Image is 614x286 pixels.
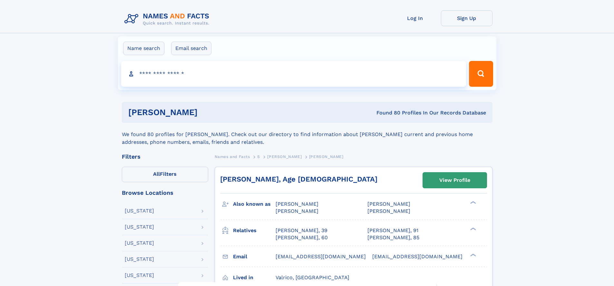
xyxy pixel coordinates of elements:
[439,173,470,188] div: View Profile
[125,224,154,230] div: [US_STATE]
[121,61,466,87] input: search input
[215,153,250,161] a: Names and Facts
[367,208,410,214] span: [PERSON_NAME]
[267,154,302,159] span: [PERSON_NAME]
[125,241,154,246] div: [US_STATE]
[233,272,276,283] h3: Lived in
[220,175,377,183] a: [PERSON_NAME], Age [DEMOGRAPHIC_DATA]
[171,42,211,55] label: Email search
[287,109,486,116] div: Found 80 Profiles In Our Records Database
[469,201,476,205] div: ❯
[441,10,492,26] a: Sign Up
[233,225,276,236] h3: Relatives
[122,10,215,28] img: Logo Names and Facts
[276,208,318,214] span: [PERSON_NAME]
[267,153,302,161] a: [PERSON_NAME]
[233,199,276,210] h3: Also known as
[276,201,318,207] span: [PERSON_NAME]
[125,208,154,213] div: [US_STATE]
[123,42,164,55] label: Name search
[276,227,327,234] a: [PERSON_NAME], 39
[469,253,476,257] div: ❯
[128,108,287,116] h1: [PERSON_NAME]
[367,201,410,207] span: [PERSON_NAME]
[122,167,208,182] label: Filters
[233,251,276,262] h3: Email
[276,234,328,241] a: [PERSON_NAME], 60
[309,154,344,159] span: [PERSON_NAME]
[367,234,419,241] a: [PERSON_NAME], 85
[125,257,154,262] div: [US_STATE]
[122,154,208,160] div: Filters
[257,153,260,161] a: S
[153,171,160,177] span: All
[423,173,487,188] a: View Profile
[276,274,349,281] span: Valrico, [GEOGRAPHIC_DATA]
[469,227,476,231] div: ❯
[125,273,154,278] div: [US_STATE]
[276,253,366,260] span: [EMAIL_ADDRESS][DOMAIN_NAME]
[372,253,463,260] span: [EMAIL_ADDRESS][DOMAIN_NAME]
[367,227,418,234] a: [PERSON_NAME], 91
[469,61,493,87] button: Search Button
[257,154,260,159] span: S
[122,190,208,196] div: Browse Locations
[122,123,492,146] div: We found 80 profiles for [PERSON_NAME]. Check out our directory to find information about [PERSON...
[389,10,441,26] a: Log In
